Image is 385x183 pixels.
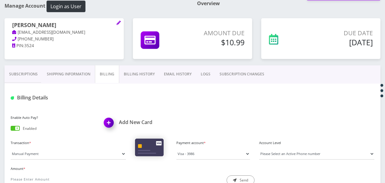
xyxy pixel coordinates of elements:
a: SUBSCRIPTION CHANGES [215,65,269,83]
a: Add New CardAdd New Card [104,119,188,125]
img: Billing Details [11,96,14,100]
span: 3524 [24,43,34,48]
label: Enable Auto Pay? [11,115,95,120]
img: Add New Card [101,116,119,134]
a: Billing [95,65,119,83]
a: Subscriptions [5,65,42,83]
h5: $10.99 [188,38,245,47]
button: Login as User [47,1,85,12]
h1: Overview [197,1,380,6]
label: Account Level [259,140,374,146]
a: Shipping Information [42,65,95,83]
h1: Billing Details [11,95,126,101]
p: Amount Due [188,29,245,38]
h1: [PERSON_NAME] [12,22,116,29]
label: Transaction [11,140,126,146]
h5: [DATE] [307,38,373,47]
a: LOGS [196,65,215,83]
span: [PHONE_NUMBER] [18,36,54,42]
p: Due Date [307,29,373,38]
a: PIN: [12,43,24,49]
a: EMAIL HISTORY [159,65,196,83]
label: Payment account [176,140,250,146]
h1: Add New Card [104,119,188,125]
label: Amount [11,166,126,171]
a: Billing History [119,65,159,83]
a: [EMAIL_ADDRESS][DOMAIN_NAME] [12,29,85,36]
img: Cards [135,139,164,156]
h1: Manage Account [5,1,188,12]
a: Login as User [45,2,85,9]
p: Enabled [23,126,36,131]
